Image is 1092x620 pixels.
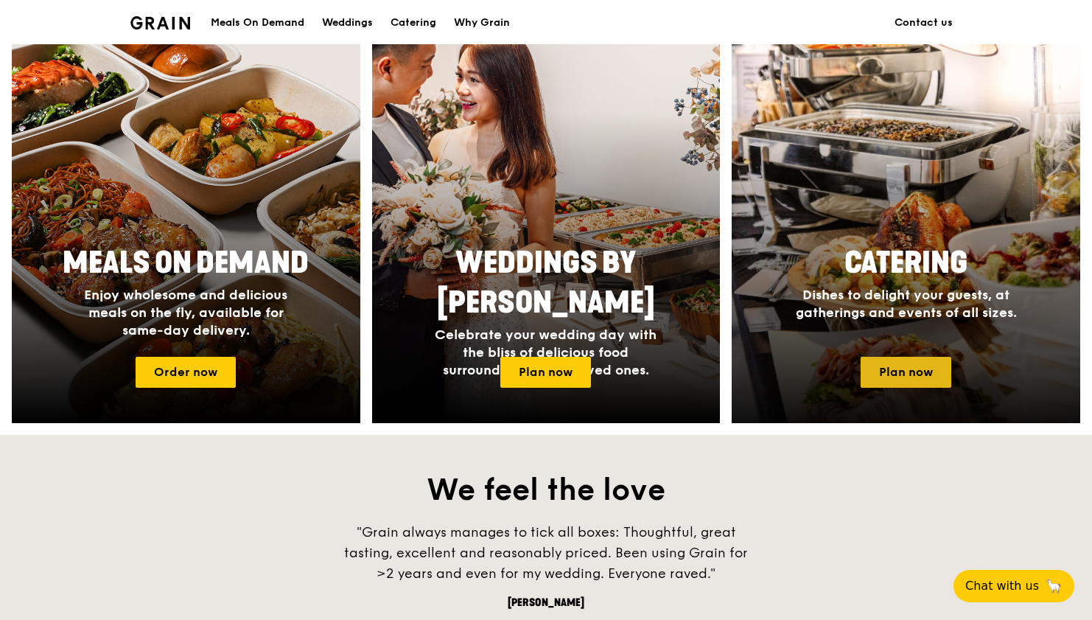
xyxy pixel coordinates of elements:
a: Contact us [886,1,962,45]
div: Why Grain [454,1,510,45]
span: Enjoy wholesome and delicious meals on the fly, available for same-day delivery. [84,287,287,338]
a: Meals On DemandEnjoy wholesome and delicious meals on the fly, available for same-day delivery.Or... [12,34,360,423]
div: Weddings [322,1,373,45]
a: Weddings [313,1,382,45]
img: Grain [130,16,190,29]
div: [PERSON_NAME] [325,596,767,610]
a: Why Grain [445,1,519,45]
div: Catering [391,1,436,45]
a: Catering [382,1,445,45]
span: Weddings by [PERSON_NAME] [437,245,655,321]
a: Order now [136,357,236,388]
button: Chat with us🦙 [953,570,1074,602]
span: Catering [844,245,967,281]
a: Plan now [861,357,951,388]
span: Dishes to delight your guests, at gatherings and events of all sizes. [796,287,1017,321]
div: "Grain always manages to tick all boxes: Thoughtful, great tasting, excellent and reasonably pric... [325,522,767,584]
span: Chat with us [965,577,1039,595]
a: Weddings by [PERSON_NAME]Celebrate your wedding day with the bliss of delicious food surrounded b... [372,34,721,423]
div: Meals On Demand [211,1,304,45]
span: Meals On Demand [63,245,309,281]
span: Celebrate your wedding day with the bliss of delicious food surrounded by your loved ones. [435,327,657,378]
a: Plan now [500,357,591,388]
a: CateringDishes to delight your guests, at gatherings and events of all sizes.Plan now [732,34,1080,423]
span: 🦙 [1045,577,1063,595]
